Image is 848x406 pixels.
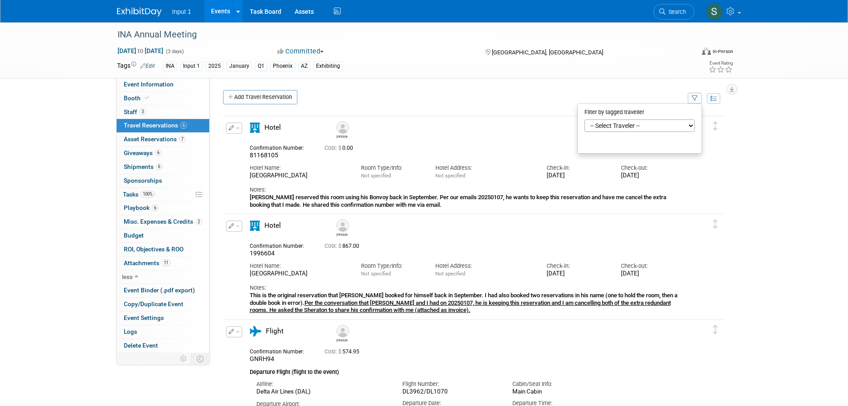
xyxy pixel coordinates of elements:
div: AZ [298,62,310,71]
span: Cost: $ [325,349,342,355]
div: Jim Nowak [337,337,348,342]
div: Check-out: [621,262,682,270]
div: Room Type/Info: [361,262,422,270]
td: Toggle Event Tabs [191,353,209,365]
span: 574.95 [325,349,363,355]
div: Input 1 [180,62,203,71]
div: [DATE] [547,270,608,278]
i: Hotel [250,123,260,133]
i: Click and drag to move item [713,122,718,131]
a: ROI, Objectives & ROO [117,243,209,256]
a: less [117,271,209,284]
span: 81168105 [250,152,278,159]
div: [DATE] [547,172,608,180]
div: Confirmation Number: [250,240,311,250]
span: 867.00 [325,243,363,249]
i: Hotel [250,221,260,231]
span: Not specified [361,271,391,277]
span: Flight [266,327,284,335]
div: Airline: [256,380,390,388]
div: Paul Greenhalgh [334,121,350,139]
div: Cabin/Seat Info: [512,380,609,388]
span: Input 1 [172,8,191,15]
span: 0.00 [325,145,357,151]
span: Copy/Duplicate Event [124,300,183,308]
span: Not specified [361,172,391,179]
i: Filter by Traveler [692,96,698,102]
span: Travel Reservations [124,122,187,129]
a: Add Travel Reservation [223,90,297,104]
div: [GEOGRAPHIC_DATA] [250,172,348,180]
a: Logs [117,325,209,339]
a: Playbook6 [117,201,209,215]
span: [GEOGRAPHIC_DATA], [GEOGRAPHIC_DATA] [492,49,603,56]
span: 6 [180,122,187,129]
a: Sponsorships [117,174,209,188]
div: Confirmation Number: [250,142,311,152]
a: Staff3 [117,106,209,119]
span: Event Binder (.pdf export) [124,287,195,294]
div: Jim Nowak [334,219,350,237]
img: Paul Greenhalgh [337,121,349,134]
span: less [122,273,133,280]
span: Event Information [124,81,174,88]
span: 2 [195,218,202,225]
div: In-Person [712,48,733,55]
a: Booth [117,92,209,105]
span: Giveaways [124,149,162,156]
span: 6 [152,205,158,211]
div: Confirmation Number: [250,346,311,355]
img: Jim Nowak [337,325,349,337]
span: Not specified [435,172,465,179]
span: 7 [179,136,186,143]
span: Booth [124,94,151,102]
a: Edit [140,63,155,69]
div: Flight Number: [402,380,499,388]
div: Event Format [642,46,734,60]
a: Misc. Expenses & Credits2 [117,215,209,229]
span: Sponsorships [124,177,162,184]
img: Susan Stout [706,3,723,20]
span: 1996604 [250,250,275,257]
a: Attachments11 [117,257,209,270]
span: Asset Reservations [124,135,186,143]
a: Asset Reservations7 [117,133,209,146]
a: Tasks100% [117,188,209,201]
img: Jim Nowak [337,219,349,232]
div: Exhibiting [313,62,343,71]
div: Check-out: [621,164,682,172]
div: Check-in: [547,164,608,172]
span: to [136,47,145,54]
div: Q1 [255,62,267,71]
div: 2025 [206,62,223,71]
img: Format-Inperson.png [702,48,711,55]
div: [GEOGRAPHIC_DATA] [250,270,348,278]
div: Hotel Name: [250,164,348,172]
td: Tags [117,61,155,71]
div: Delta Air Lines (DAL) [256,388,390,396]
a: Giveaways6 [117,147,209,160]
span: Event Settings [124,314,164,321]
div: INA Annual Meeting [114,27,681,43]
img: ExhibitDay [117,8,162,16]
a: Delete Event [117,339,209,353]
span: Playbook [124,204,158,211]
div: [DATE] [621,270,682,278]
div: Jim Nowak [334,325,350,342]
span: Cost: $ [325,145,342,151]
div: DL3962/DL1070 [402,388,499,396]
div: Departure Flight (flight to the event) [250,363,682,377]
div: Notes: [250,284,682,292]
i: Booth reservation complete [145,95,149,100]
span: Cost: $ [325,243,342,249]
span: Not specified [435,271,465,277]
div: Notes: [250,186,682,194]
a: Search [653,4,694,20]
a: Budget [117,229,209,242]
div: Hotel Name: [250,262,348,270]
div: Hotel Address: [435,164,533,172]
div: [DATE] [621,172,682,180]
div: January [227,62,252,71]
span: Tasks [123,191,155,198]
span: Delete Event [124,342,158,349]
